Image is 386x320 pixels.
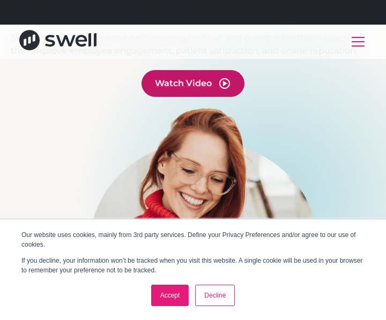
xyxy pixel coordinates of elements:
a: Decline [195,285,235,306]
p: Our website uses cookies, mainly from 3rd party services. Define your Privacy Preferences and/or ... [21,230,365,249]
a: Accept [151,285,189,306]
iframe: Chat Widget [203,204,386,320]
div: menu [345,29,367,55]
div: Watch Video [155,77,212,90]
a: open lightbox [142,70,244,97]
a: home [19,30,97,54]
p: If you decline, your information won’t be tracked when you visit this website. A single cookie wi... [21,256,365,275]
